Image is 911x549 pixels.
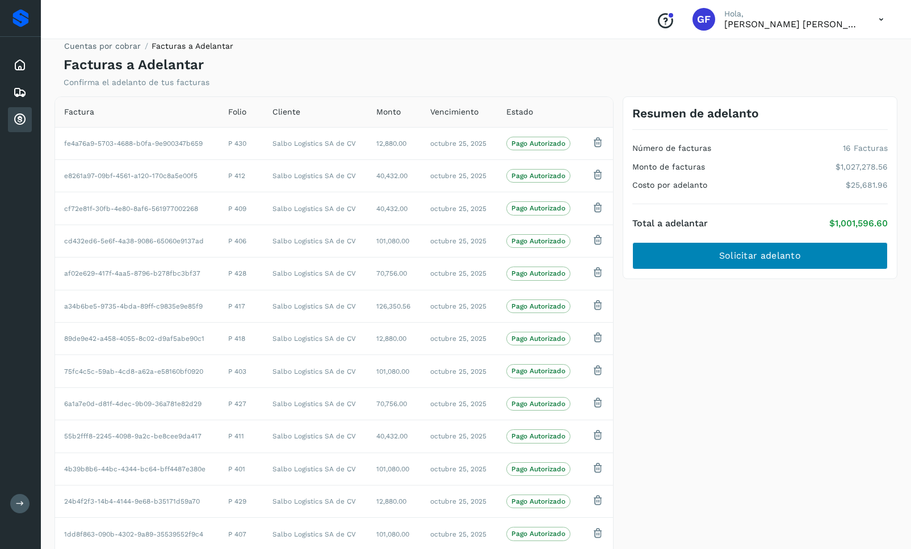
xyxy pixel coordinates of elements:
td: P 406 [219,225,263,257]
span: octubre 25, 2025 [430,302,486,310]
span: octubre 25, 2025 [430,432,486,440]
td: Salbo Logistics SA de CV [263,355,368,387]
td: Salbo Logistics SA de CV [263,485,368,518]
span: Folio [228,106,246,118]
td: P 430 [219,127,263,159]
td: 55b2fff8-2245-4098-9a2c-be8cee9da417 [55,420,219,453]
p: Pago Autorizado [511,172,565,180]
td: a34b6be5-9735-4bda-89ff-c9835e9e85f9 [55,290,219,322]
td: Salbo Logistics SA de CV [263,192,368,225]
button: Solicitar adelanto [632,242,888,269]
div: Cuentas por cobrar [8,107,32,132]
h4: Costo por adelanto [632,180,707,190]
td: P 412 [219,160,263,192]
p: $25,681.96 [846,180,888,190]
span: Factura [64,106,94,118]
p: Pago Autorizado [511,269,565,277]
td: e8261a97-09bf-4561-a120-170c8a5e00f5 [55,160,219,192]
p: Hola, [724,9,860,19]
td: Salbo Logistics SA de CV [263,127,368,159]
span: 40,432.00 [376,432,408,440]
td: P 403 [219,355,263,387]
span: Vencimiento [430,106,478,118]
span: 40,432.00 [376,205,408,213]
span: 12,880.00 [376,497,406,505]
span: octubre 25, 2025 [430,400,486,408]
td: P 427 [219,387,263,420]
h4: Facturas a Adelantar [64,57,204,73]
span: 126,350.56 [376,302,410,310]
span: 101,080.00 [376,465,409,473]
td: Salbo Logistics SA de CV [263,323,368,355]
p: Pago Autorizado [511,204,565,212]
p: Pago Autorizado [511,465,565,473]
span: 70,756.00 [376,269,407,277]
div: Inicio [8,53,32,78]
p: Pago Autorizado [511,302,565,310]
td: Salbo Logistics SA de CV [263,290,368,322]
span: 101,080.00 [376,237,409,245]
p: Pago Autorizado [511,237,565,245]
span: octubre 25, 2025 [430,172,486,180]
span: octubre 25, 2025 [430,269,486,277]
div: Embarques [8,80,32,105]
p: Pago Autorizado [511,140,565,147]
span: Monto [376,106,401,118]
td: P 417 [219,290,263,322]
p: Pago Autorizado [511,335,565,343]
td: 6a1a7e0d-d81f-4dec-9b09-36a781e82d29 [55,387,219,420]
td: Salbo Logistics SA de CV [263,387,368,420]
td: fe4a76a9-5703-4688-b0fa-9e900347b659 [55,127,219,159]
span: octubre 25, 2025 [430,237,486,245]
span: octubre 25, 2025 [430,140,486,147]
span: Cliente [272,106,300,118]
td: cf72e81f-30fb-4e80-8af6-561977002268 [55,192,219,225]
p: Confirma el adelanto de tus facturas [64,78,209,87]
td: Salbo Logistics SA de CV [263,257,368,290]
h4: Total a adelantar [632,218,708,229]
td: P 401 [219,453,263,485]
span: 12,880.00 [376,140,406,147]
span: 40,432.00 [376,172,408,180]
td: P 409 [219,192,263,225]
span: Estado [506,106,533,118]
p: 16 Facturas [843,143,888,153]
td: 24b4f2f3-14b4-4144-9e68-b35171d59a70 [55,485,219,518]
td: Salbo Logistics SA de CV [263,420,368,453]
span: octubre 25, 2025 [430,465,486,473]
p: $1,027,278.56 [836,162,888,172]
p: Pago Autorizado [511,530,565,538]
h4: Monto de facturas [632,162,705,172]
td: P 429 [219,485,263,518]
nav: breadcrumb [64,40,233,57]
td: P 418 [219,323,263,355]
span: octubre 25, 2025 [430,530,486,538]
h3: Resumen de adelanto [632,106,759,120]
td: af02e629-417f-4aa5-8796-b278fbc3bf37 [55,257,219,290]
td: P 428 [219,257,263,290]
span: 101,080.00 [376,368,409,375]
p: Pago Autorizado [511,400,565,408]
p: Pago Autorizado [511,432,565,440]
p: Pago Autorizado [511,367,565,375]
span: octubre 25, 2025 [430,497,486,505]
span: octubre 25, 2025 [430,205,486,213]
td: Salbo Logistics SA de CV [263,453,368,485]
span: octubre 25, 2025 [430,368,486,375]
td: Salbo Logistics SA de CV [263,225,368,257]
a: Cuentas por cobrar [64,41,141,50]
td: cd432ed6-5e6f-4a38-9086-65060e9137ad [55,225,219,257]
td: P 411 [219,420,263,453]
h4: Número de facturas [632,143,711,153]
td: 75fc4c5c-59ab-4cd8-a62a-e58160bf0920 [55,355,219,387]
span: 101,080.00 [376,530,409,538]
span: Facturas a Adelantar [152,41,233,50]
span: octubre 25, 2025 [430,335,486,343]
p: Gabriel Falcon Aguirre [724,19,860,29]
td: 89de9e42-a458-4055-8c02-d9af5abe90c1 [55,323,219,355]
td: 4b39b8b6-44bc-4344-bc64-bff4487e380e [55,453,219,485]
span: 12,880.00 [376,335,406,343]
span: 70,756.00 [376,400,407,408]
p: Pago Autorizado [511,497,565,505]
span: Solicitar adelanto [719,250,801,262]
